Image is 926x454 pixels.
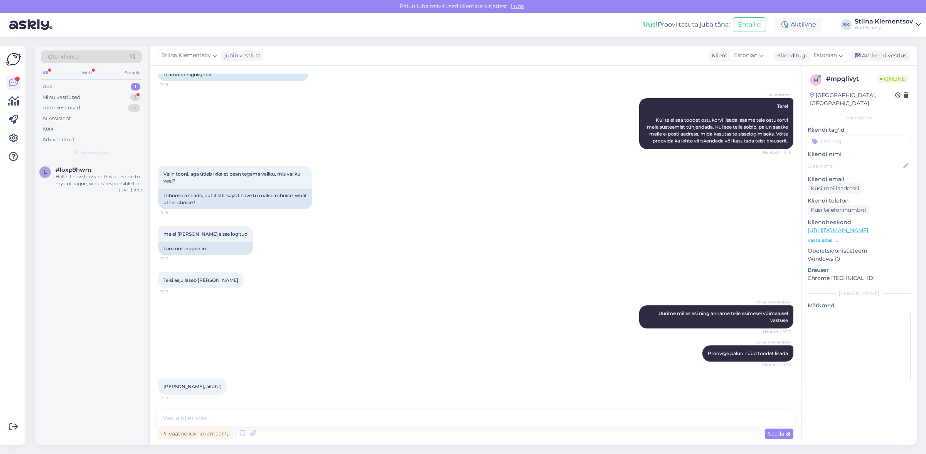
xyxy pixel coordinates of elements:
[733,17,766,32] button: Emailid
[850,50,910,61] div: Arhiveeri vestlus
[855,25,913,31] div: AndBeauty
[768,430,790,437] span: Saada
[42,104,80,112] div: Tiimi vestlused
[762,362,791,368] span: Nähtud ✓ 11:20
[131,83,140,90] div: 1
[643,20,730,29] div: Proovi tasuta juba täna:
[808,150,911,158] p: Kliendi nimi
[808,266,911,274] p: Brauser
[56,173,143,187] div: Hello, I now forward this question to my colleague, who is responsible for this. The reply will b...
[855,18,913,25] div: Stiina Klementsov
[163,171,301,184] span: Valin tooni, aga ütleb ikka et pean tegema valiku, mis valiku veel?
[808,227,868,234] a: [URL][DOMAIN_NAME]
[762,92,791,98] span: AI Assistent
[877,75,908,83] span: Online
[160,256,189,261] span: 11:17
[158,242,253,255] div: I am not logged in.
[762,329,791,335] span: Nähtud ✓ 11:17
[160,289,189,295] span: 11:17
[808,237,911,244] p: Vaata edasi ...
[841,19,852,30] div: SK
[508,3,526,10] span: Luba
[74,149,109,156] span: Uued vestlused
[160,209,189,215] span: 11:16
[808,183,862,194] div: Küsi meiliaadressi
[808,274,911,282] p: Chrome [TECHNICAL_ID]
[762,149,791,155] span: Nähtud ✓ 11:16
[221,52,261,60] div: juhib vestlust
[808,255,911,263] p: Windows 10
[42,125,54,133] div: Kõik
[42,136,74,144] div: Arhiveeritud
[130,94,140,101] div: 3
[808,136,911,147] input: Lisa tag
[56,166,91,173] span: #loxp9hwm
[755,299,791,305] span: Stiina Klementsov
[123,68,142,78] div: Socials
[808,162,902,170] input: Lisa nimi
[808,205,870,215] div: Küsi telefoninumbrit
[855,18,921,31] a: Stiina KlementsovAndBeauty
[160,395,189,401] span: 11:21
[42,94,81,101] div: Minu vestlused
[826,74,877,84] div: # mpqlivyt
[48,53,79,61] span: Otsi kliente
[808,126,911,134] p: Kliendi tag'id
[44,169,47,175] span: l
[80,68,93,78] div: Web
[808,218,911,226] p: Klienditeekond
[163,231,247,237] span: ma ei [PERSON_NAME] sisse logitud
[41,68,50,78] div: All
[160,82,189,87] span: 11:16
[119,187,143,193] div: [DATE] 18:00
[810,91,895,107] div: [GEOGRAPHIC_DATA], [GEOGRAPHIC_DATA]
[808,197,911,205] p: Kliendi telefon
[774,52,807,60] div: Klienditugi
[128,104,140,112] div: 12
[42,115,71,122] div: AI Assistent
[734,51,758,60] span: Estonian
[814,77,818,83] span: m
[643,21,658,28] b: Uus!
[808,175,911,183] p: Kliendi email
[808,114,911,121] div: Kliendi info
[808,290,911,297] div: [PERSON_NAME]
[708,350,788,356] span: Proovige palun nüüd toodet lisada
[6,52,21,67] img: Askly Logo
[158,189,312,209] div: I choose a shade, but it still says I have to make a choice, what other choice?
[162,51,211,60] span: Stiina Klementsov
[658,310,789,323] span: Uurime milles asi ning anname teile esimesel võimalusel vastuse
[775,18,822,32] div: Aktiivne
[163,277,238,283] span: Teisi asju laseb [PERSON_NAME]
[42,83,52,90] div: Uus
[709,52,727,60] div: Klient
[808,247,911,255] p: Operatsioonisüsteem
[808,302,911,310] p: Märkmed
[158,429,233,439] div: Privaatne kommentaar
[813,51,837,60] span: Estonian
[163,384,222,389] span: [PERSON_NAME], aitäh :)
[755,339,791,345] span: Stiina Klementsov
